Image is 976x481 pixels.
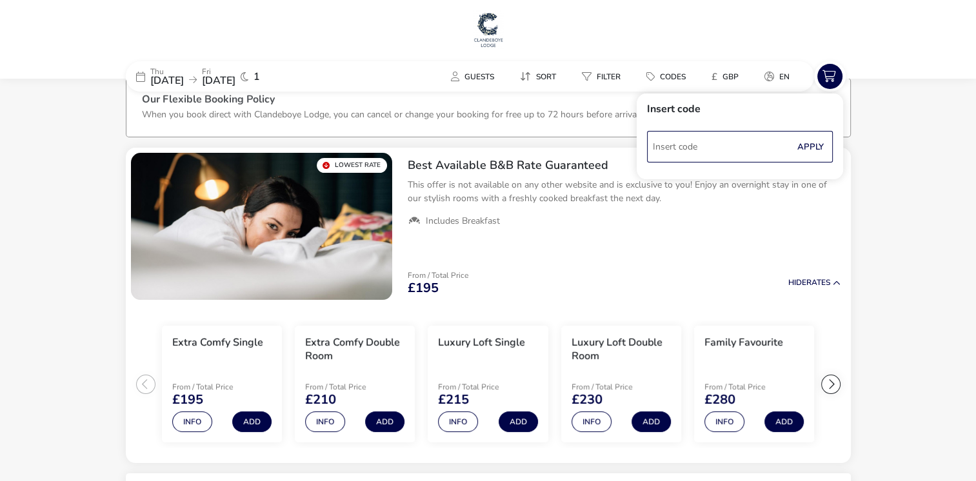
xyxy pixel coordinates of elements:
[572,336,671,363] h3: Luxury Loft Double Room
[572,67,631,86] button: Filter
[131,153,392,300] swiper-slide: 1 / 1
[305,383,397,391] p: From / Total Price
[597,72,621,82] span: Filter
[232,411,272,432] button: Add
[172,393,203,406] span: £195
[704,383,796,391] p: From / Total Price
[408,282,439,295] span: £195
[472,10,504,49] img: Main Website
[660,72,686,82] span: Codes
[155,320,288,448] swiper-slide: 1 / 6
[408,158,841,173] h2: Best Available B&B Rate Guaranteed
[305,393,336,406] span: £210
[701,67,749,86] button: £GBP
[572,67,636,86] naf-pibe-menu-bar-item: Filter
[510,67,572,86] naf-pibe-menu-bar-item: Sort
[701,67,754,86] naf-pibe-menu-bar-item: £GBP
[647,131,833,162] input: Code
[779,72,790,82] span: en
[712,70,717,83] i: £
[408,271,468,279] p: From / Total Price
[438,336,525,349] h3: Luxury Loft Single
[150,68,184,75] p: Thu
[636,67,701,86] naf-pibe-menu-bar-item: Codes
[305,336,404,363] h3: Extra Comfy Double Room
[397,148,851,238] div: Best Available B&B Rate GuaranteedThis offer is not available on any other website and is exclusi...
[288,320,421,448] swiper-slide: 2 / 6
[821,320,953,448] swiper-slide: 6 / 6
[572,393,603,406] span: £230
[408,178,841,205] p: This offer is not available on any other website and is exclusive to you! Enjoy an overnight stay...
[647,104,833,124] h3: Insert code
[438,393,469,406] span: £215
[704,393,735,406] span: £280
[142,108,749,121] p: When you book direct with Clandeboye Lodge, you can cancel or change your booking for free up to ...
[464,72,494,82] span: Guests
[704,411,744,432] button: Info
[172,336,263,349] h3: Extra Comfy Single
[499,411,538,432] button: Add
[636,67,696,86] button: Codes
[142,94,835,108] h3: Our Flexible Booking Policy
[441,67,504,86] button: Guests
[305,411,345,432] button: Info
[688,320,821,448] swiper-slide: 5 / 6
[426,215,500,227] span: Includes Breakfast
[722,72,739,82] span: GBP
[202,68,235,75] p: Fri
[126,61,319,92] div: Thu[DATE]Fri[DATE]1
[754,67,800,86] button: en
[788,277,806,288] span: Hide
[536,72,556,82] span: Sort
[317,158,387,173] div: Lowest Rate
[172,383,264,391] p: From / Total Price
[441,67,510,86] naf-pibe-menu-bar-item: Guests
[572,383,663,391] p: From / Total Price
[754,67,805,86] naf-pibe-menu-bar-item: en
[438,383,530,391] p: From / Total Price
[632,411,671,432] button: Add
[764,411,804,432] button: Add
[254,72,260,82] span: 1
[202,74,235,88] span: [DATE]
[788,279,841,287] button: HideRates
[510,67,566,86] button: Sort
[555,320,688,448] swiper-slide: 4 / 6
[421,320,554,448] swiper-slide: 3 / 6
[438,411,478,432] button: Info
[150,74,184,88] span: [DATE]
[172,411,212,432] button: Info
[704,336,783,349] h3: Family Favourite
[791,133,830,161] button: Apply
[572,411,612,432] button: Info
[365,411,404,432] button: Add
